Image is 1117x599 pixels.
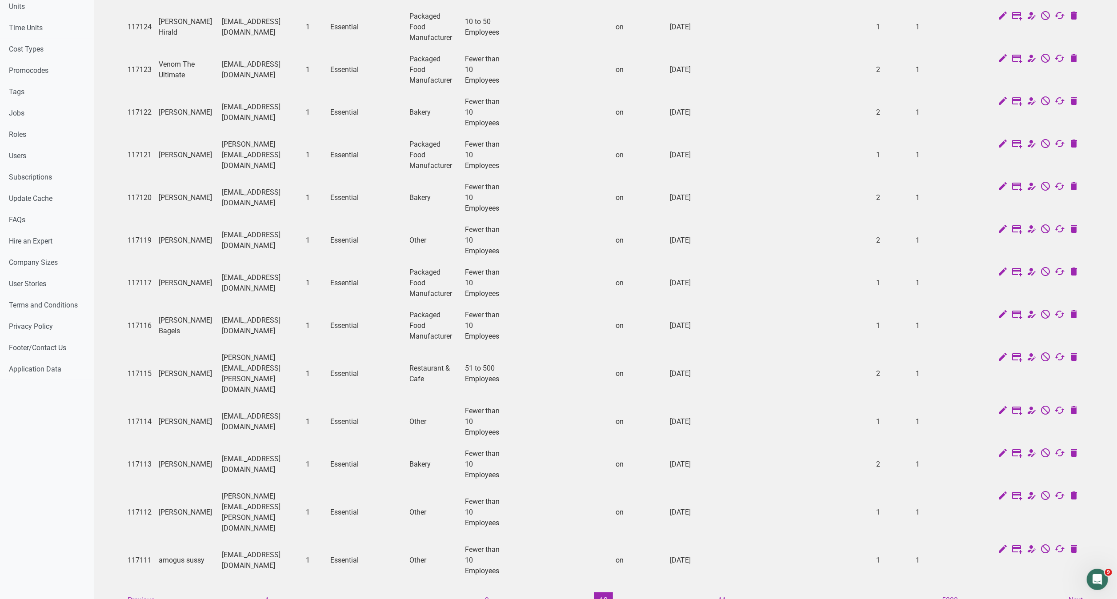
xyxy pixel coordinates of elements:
a: Delete User [1069,448,1079,460]
td: [PERSON_NAME] [155,347,218,400]
a: Delete User [1069,491,1079,503]
td: 1 [912,91,962,134]
td: Essential [327,443,365,486]
a: Edit Subscription [1012,544,1022,556]
td: on [612,91,667,134]
td: on [612,262,667,304]
td: 1 [302,443,327,486]
td: on [612,539,667,582]
td: Essential [327,134,365,176]
td: 1 [873,6,912,48]
td: on [612,6,667,48]
td: [PERSON_NAME] Hirald [155,6,218,48]
a: Change Auto Renewal [1054,11,1065,23]
a: Cancel Subscription [1040,310,1051,321]
td: Essential [327,539,365,582]
td: Essential [327,304,365,347]
a: Change Auto Renewal [1054,352,1065,364]
a: Delete User [1069,139,1079,151]
td: Fewer than 10 Employees [461,176,508,219]
a: Delete User [1069,406,1079,417]
td: [EMAIL_ADDRESS][DOMAIN_NAME] [218,539,302,582]
a: Change Auto Renewal [1054,310,1065,321]
td: Other [406,400,461,443]
a: Edit Subscription [1012,182,1022,193]
a: Change Account Type [1026,448,1037,460]
td: Essential [327,219,365,262]
td: 1 [873,304,912,347]
td: Essential [327,347,365,400]
a: Delete User [1069,96,1079,108]
td: [PERSON_NAME][EMAIL_ADDRESS][PERSON_NAME][DOMAIN_NAME] [218,486,302,539]
a: Edit Subscription [1012,448,1022,460]
a: Edit [997,448,1008,460]
td: 117120 [124,176,155,219]
td: 1 [912,347,962,400]
td: [EMAIL_ADDRESS][DOMAIN_NAME] [218,262,302,304]
td: on [612,176,667,219]
td: [PERSON_NAME] Bagels [155,304,218,347]
a: Cancel Subscription [1040,352,1051,364]
td: 117113 [124,443,155,486]
td: 1 [912,486,962,539]
td: [EMAIL_ADDRESS][DOMAIN_NAME] [218,304,302,347]
td: on [612,347,667,400]
td: [DATE] [667,539,709,582]
a: Edit Subscription [1012,267,1022,279]
td: [EMAIL_ADDRESS][DOMAIN_NAME] [218,443,302,486]
a: Change Auto Renewal [1054,224,1065,236]
a: Change Account Type [1026,224,1037,236]
td: 1 [302,48,327,91]
a: Edit [997,139,1008,151]
a: Cancel Subscription [1040,544,1051,556]
a: Change Account Type [1026,54,1037,65]
td: [PERSON_NAME] [155,219,218,262]
td: 1 [302,219,327,262]
td: Fewer than 10 Employees [461,539,508,582]
td: [EMAIL_ADDRESS][DOMAIN_NAME] [218,219,302,262]
td: [DATE] [667,6,709,48]
td: 117122 [124,91,155,134]
td: 2 [873,91,912,134]
td: Essential [327,91,365,134]
a: Edit [997,11,1008,23]
td: 117119 [124,219,155,262]
td: 2 [873,176,912,219]
td: 117112 [124,486,155,539]
td: Essential [327,400,365,443]
td: [DATE] [667,443,709,486]
a: Change Account Type [1026,310,1037,321]
a: Delete User [1069,11,1079,23]
td: [PERSON_NAME][EMAIL_ADDRESS][DOMAIN_NAME] [218,134,302,176]
a: Cancel Subscription [1040,54,1051,65]
td: 117114 [124,400,155,443]
td: 1 [302,6,327,48]
td: 1 [912,539,962,582]
td: 1 [912,219,962,262]
td: [DATE] [667,91,709,134]
td: 1 [873,262,912,304]
a: Delete User [1069,182,1079,193]
td: 51 to 500 Employees [461,347,508,400]
td: [EMAIL_ADDRESS][DOMAIN_NAME] [218,91,302,134]
td: [DATE] [667,347,709,400]
td: Fewer than 10 Employees [461,486,508,539]
td: 117123 [124,48,155,91]
a: Edit Subscription [1012,96,1022,108]
td: 1 [302,134,327,176]
td: Other [406,219,461,262]
a: Change Auto Renewal [1054,96,1065,108]
a: Cancel Subscription [1040,224,1051,236]
td: 1 [912,176,962,219]
td: 1 [302,539,327,582]
td: Fewer than 10 Employees [461,304,508,347]
td: Fewer than 10 Employees [461,48,508,91]
td: Essential [327,486,365,539]
a: Edit Subscription [1012,224,1022,236]
td: 1 [302,400,327,443]
td: [EMAIL_ADDRESS][DOMAIN_NAME] [218,48,302,91]
a: Change Auto Renewal [1054,448,1065,460]
td: Bakery [406,91,461,134]
a: Change Account Type [1026,491,1037,503]
td: [PERSON_NAME] [155,134,218,176]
